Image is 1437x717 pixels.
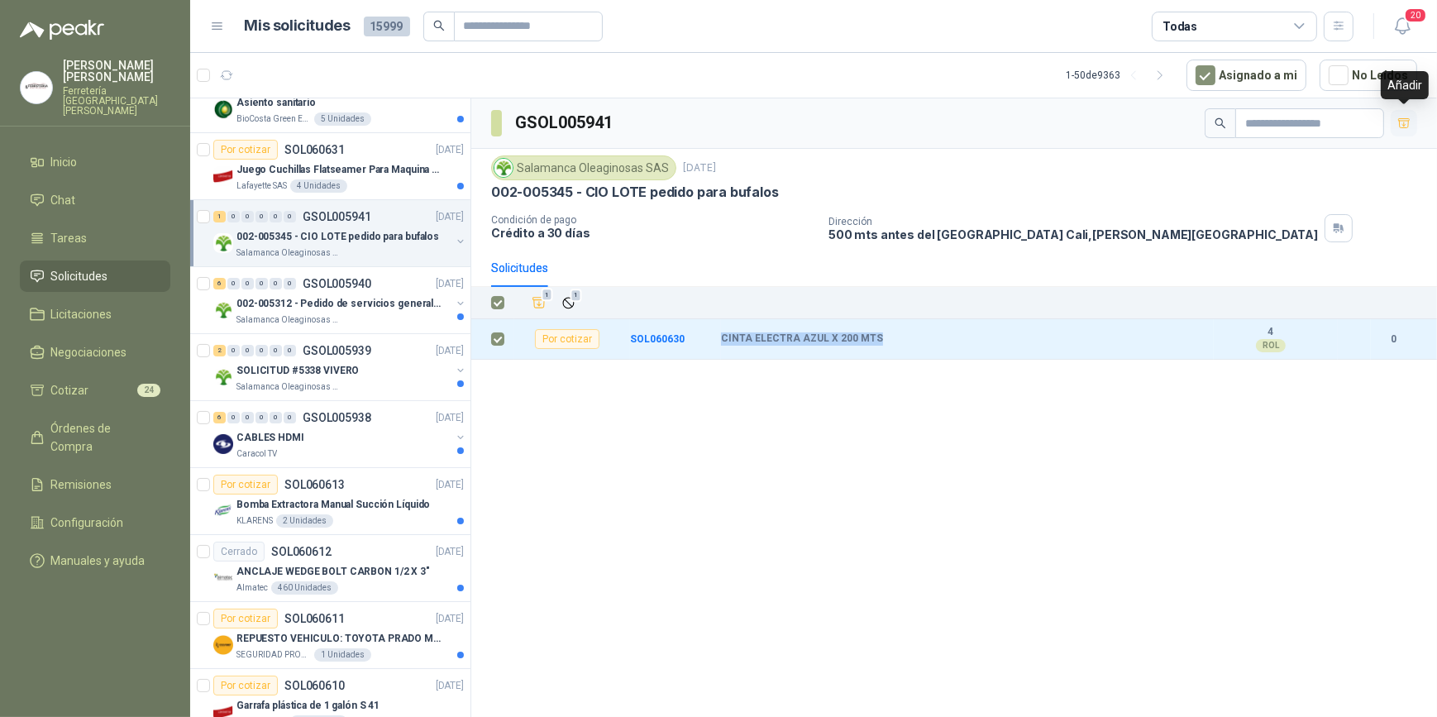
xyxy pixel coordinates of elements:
[20,146,170,178] a: Inicio
[683,160,716,176] p: [DATE]
[630,333,685,345] b: SOL060630
[270,278,282,289] div: 0
[255,412,268,423] div: 0
[137,384,160,397] span: 24
[213,434,233,454] img: Company Logo
[721,332,883,346] b: CINTA ELECTRA AZUL X 200 MTS
[190,535,470,602] a: CerradoSOL060612[DATE] Company LogoANCLAJE WEDGE BOLT CARBON 1/2 X 3"Almatec460 Unidades
[213,274,467,327] a: 6 0 0 0 0 0 GSOL005940[DATE] Company Logo002-005312 - Pedido de servicios generales CASA ROSalama...
[1320,60,1417,91] button: No Leídos
[236,430,304,446] p: CABLES HDMI
[213,278,226,289] div: 6
[213,166,233,186] img: Company Logo
[284,479,345,490] p: SOL060613
[227,211,240,222] div: 0
[828,227,1318,241] p: 500 mts antes del [GEOGRAPHIC_DATA] Cali , [PERSON_NAME][GEOGRAPHIC_DATA]
[190,602,470,669] a: Por cotizarSOL060611[DATE] Company LogoREPUESTO VEHICULO: TOYOTA PRADO MODELO 2013, CILINDRAJE 29...
[284,613,345,624] p: SOL060611
[491,155,676,180] div: Salamanca Oleaginosas SAS
[436,343,464,359] p: [DATE]
[213,676,278,695] div: Por cotizar
[314,648,371,662] div: 1 Unidades
[284,144,345,155] p: SOL060631
[491,214,815,226] p: Condición de pago
[571,289,582,302] span: 1
[284,412,296,423] div: 0
[290,179,347,193] div: 4 Unidades
[20,184,170,216] a: Chat
[284,345,296,356] div: 0
[227,345,240,356] div: 0
[255,278,268,289] div: 0
[270,211,282,222] div: 0
[1186,60,1306,91] button: Asignado a mi
[213,408,467,461] a: 6 0 0 0 0 0 GSOL005938[DATE] Company LogoCABLES HDMICaracol TV
[303,278,371,289] p: GSOL005940
[241,278,254,289] div: 0
[236,648,311,662] p: SEGURIDAD PROVISER LTDA
[276,514,333,528] div: 2 Unidades
[236,698,380,714] p: Garrafa plástica de 1 galón S 41
[236,497,430,513] p: Bomba Extractora Manual Succión Líquido
[236,380,341,394] p: Salamanca Oleaginosas SAS
[1381,71,1429,99] div: Añadir
[213,345,226,356] div: 2
[284,278,296,289] div: 0
[1214,326,1328,339] b: 4
[828,216,1318,227] p: Dirección
[213,140,278,160] div: Por cotizar
[51,153,78,171] span: Inicio
[491,259,548,277] div: Solicitudes
[491,184,779,201] p: 002-005345 - CIO LOTE pedido para bufalos
[433,20,445,31] span: search
[213,568,233,588] img: Company Logo
[20,299,170,330] a: Licitaciones
[436,678,464,694] p: [DATE]
[236,313,341,327] p: Salamanca Oleaginosas SAS
[557,292,580,314] button: Ignorar
[436,611,464,627] p: [DATE]
[270,345,282,356] div: 0
[1215,117,1226,129] span: search
[494,159,513,177] img: Company Logo
[51,552,146,570] span: Manuales y ayuda
[271,546,332,557] p: SOL060612
[213,341,467,394] a: 2 0 0 0 0 0 GSOL005939[DATE] Company LogoSOLICITUD #5338 VIVEROSalamanca Oleaginosas SAS
[21,72,52,103] img: Company Logo
[284,211,296,222] div: 0
[303,345,371,356] p: GSOL005939
[213,501,233,521] img: Company Logo
[20,507,170,538] a: Configuración
[213,475,278,495] div: Por cotizar
[227,412,240,423] div: 0
[20,375,170,406] a: Cotizar24
[20,413,170,462] a: Órdenes de Compra
[314,112,371,126] div: 5 Unidades
[51,229,88,247] span: Tareas
[436,142,464,158] p: [DATE]
[436,477,464,493] p: [DATE]
[51,343,127,361] span: Negociaciones
[364,17,410,36] span: 15999
[1371,332,1417,347] b: 0
[63,60,170,83] p: [PERSON_NAME] [PERSON_NAME]
[241,345,254,356] div: 0
[241,211,254,222] div: 0
[213,367,233,387] img: Company Logo
[436,410,464,426] p: [DATE]
[236,95,316,111] p: Asiento sanitario
[227,278,240,289] div: 0
[1404,7,1427,23] span: 20
[20,20,104,40] img: Logo peakr
[20,545,170,576] a: Manuales y ayuda
[1256,339,1286,352] div: ROL
[51,419,155,456] span: Órdenes de Compra
[51,191,76,209] span: Chat
[236,162,442,178] p: Juego Cuchillas Flatseamer Para Maquina de Coser
[255,211,268,222] div: 0
[213,211,226,222] div: 1
[270,412,282,423] div: 0
[1387,12,1417,41] button: 20
[63,86,170,116] p: Ferretería [GEOGRAPHIC_DATA][PERSON_NAME]
[542,289,553,302] span: 1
